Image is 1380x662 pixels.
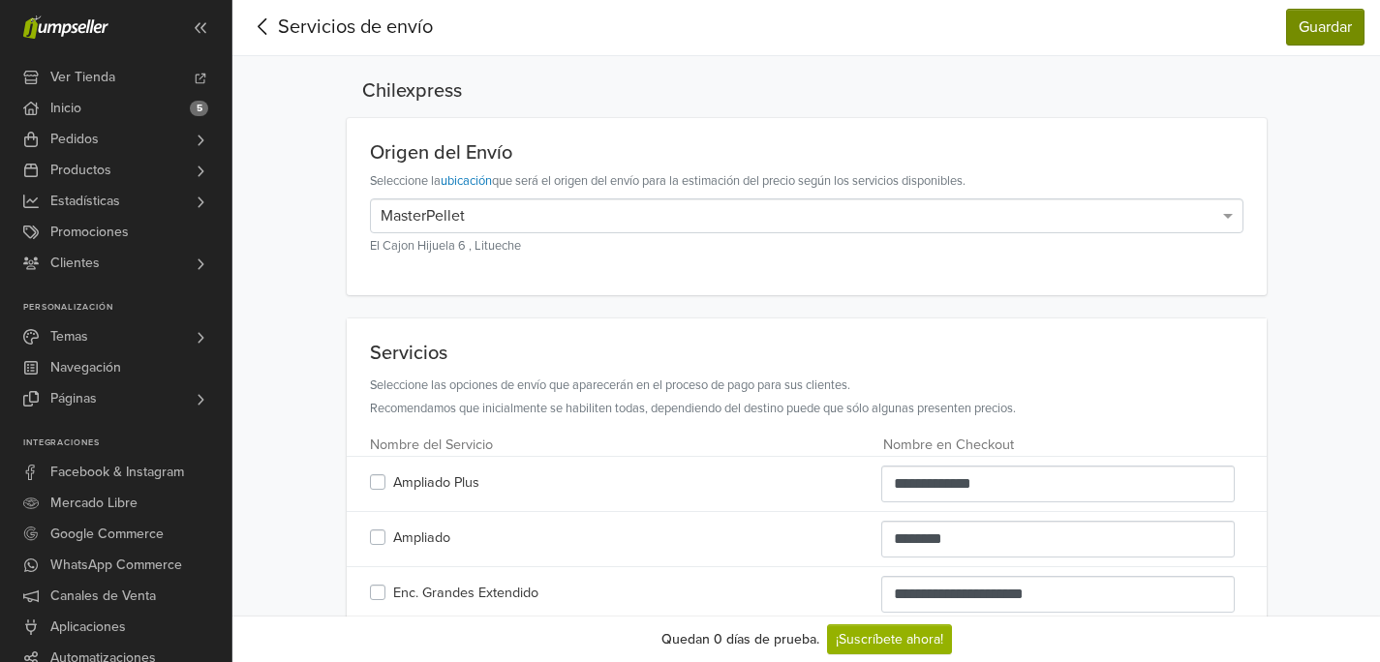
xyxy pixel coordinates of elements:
span: Navegación [50,352,121,383]
a: ubicación [441,173,492,189]
span: Estadísticas [50,186,120,217]
span: WhatsApp Commerce [50,550,182,581]
span: Temas [50,321,88,352]
label: Enc. Grandes Extendido [393,583,538,604]
span: Facebook & Instagram [50,457,184,488]
a: ¡Suscríbete ahora! [827,624,952,654]
div: Nombre en Checkout [883,435,1267,456]
div: Servicios de envío [248,13,433,42]
span: Aplicaciones [50,612,126,643]
span: Inicio [50,93,81,124]
span: Pedidos [50,124,99,155]
span: Mercado Libre [50,488,138,519]
span: Seleccione las opciones de envío que aparecerán en el proceso de pago para sus clientes. [370,377,850,393]
div: Quedan 0 días de prueba. [661,629,819,649]
span: Canales de Venta [50,581,156,612]
span: Páginas [50,383,97,414]
span: Recomendamos que inicialmente se habiliten todas, dependiendo del destino puede que sólo algunas ... [370,401,1016,416]
span: Productos [50,155,111,186]
span: Clientes [50,248,100,279]
span: Google Commerce [50,519,164,550]
span: MasterPellet [381,206,465,226]
p: Integraciones [23,437,231,449]
div: Origen del Envío [370,141,1243,165]
label: Ampliado Plus [393,472,479,494]
span: Promociones [50,217,129,248]
small: El Cajon Hijuela 6 , Litueche [370,238,521,254]
div: Nombre del Servicio [347,435,883,456]
div: Chilexpress [347,79,1267,103]
span: 5 [190,101,208,116]
span: Ver Tienda [50,62,115,93]
label: Ampliado [393,527,450,549]
div: Servicios [347,318,1267,365]
span: Seleccione la que será el origen del envío para la estimación del precio según los servicios disp... [370,173,966,189]
p: Personalización [23,302,231,314]
button: Guardar [1286,9,1365,45]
